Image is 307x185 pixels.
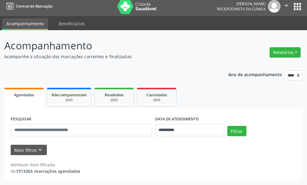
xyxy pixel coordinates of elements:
button: Filtrar [227,126,246,136]
p: Ano de acompanhamento [228,70,282,78]
span: Não compareceram [51,92,87,98]
a: Acompanhamento [2,18,48,30]
div: de [11,168,80,174]
span: Agendados [14,92,34,98]
div: 2025 [99,98,129,102]
span: Resolvidos [105,92,124,98]
p: Acompanhamento [4,38,213,53]
span: Central de Marcação [16,4,52,9]
label: DATA DE ATENDIMENTO [155,115,199,124]
p: Acompanhe a situação das marcações correntes e finalizadas [4,53,213,60]
i: keyboard_arrow_down [37,147,44,153]
a: Central de Marcação [4,1,52,11]
div: Nenhum item filtrado [11,162,80,168]
span: Cancelados [147,92,167,98]
label: PESQUISAR [11,115,31,124]
i:  [283,2,290,9]
button: Relatórios [270,47,301,58]
div: [PERSON_NAME] [217,1,266,6]
strong: 1913365 marcações agendadas [16,168,80,174]
a: Beneficiários [54,18,89,29]
div: 2025 [141,98,172,102]
button: apps [292,1,303,12]
span: Recepcionista da clínica [217,6,266,12]
button: Mais filtroskeyboard_arrow_down [11,145,47,155]
div: 2025 [51,98,87,102]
